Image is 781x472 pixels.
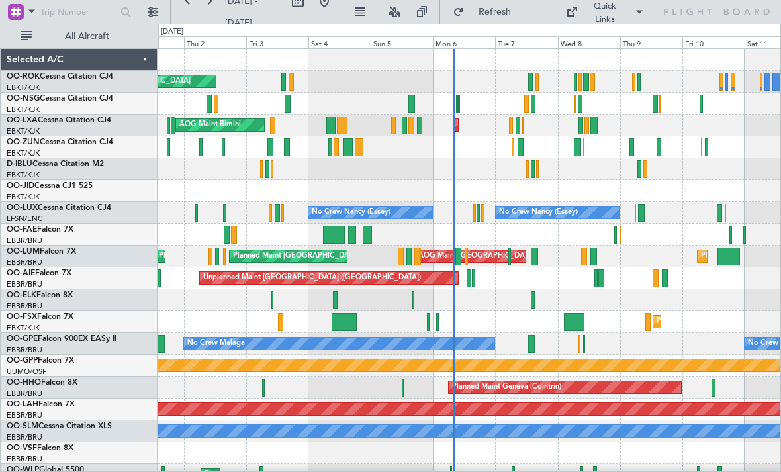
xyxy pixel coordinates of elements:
div: Wed 8 [558,36,620,48]
span: OO-GPE [7,335,38,343]
div: Fri 10 [682,36,745,48]
div: Thu 9 [620,36,682,48]
span: OO-LUX [7,204,38,212]
a: EBBR/BRU [7,410,42,420]
a: EBKT/KJK [7,323,40,333]
a: EBBR/BRU [7,389,42,399]
a: EBKT/KJK [7,192,40,202]
span: OO-SLM [7,422,38,430]
a: EBKT/KJK [7,105,40,115]
a: OO-HHOFalcon 8X [7,379,77,387]
button: Quick Links [559,1,651,23]
span: OO-LUM [7,248,40,256]
a: OO-LUMFalcon 7X [7,248,76,256]
a: OO-ELKFalcon 8X [7,291,73,299]
a: EBBR/BRU [7,236,42,246]
span: OO-FSX [7,313,37,321]
span: OO-LAH [7,401,38,408]
a: OO-GPEFalcon 900EX EASy II [7,335,116,343]
button: Refresh [447,1,526,23]
span: OO-ROK [7,73,40,81]
span: OO-AIE [7,269,35,277]
a: EBBR/BRU [7,258,42,267]
a: EBKT/KJK [7,148,40,158]
a: OO-LUXCessna Citation CJ4 [7,204,111,212]
a: OO-LXACessna Citation CJ4 [7,117,111,124]
a: EBBR/BRU [7,345,42,355]
button: All Aircraft [15,26,144,47]
span: OO-ELK [7,291,36,299]
a: OO-AIEFalcon 7X [7,269,71,277]
a: OO-FSXFalcon 7X [7,313,73,321]
a: EBBR/BRU [7,279,42,289]
span: OO-JID [7,182,34,190]
span: OO-VSF [7,444,37,452]
div: Fri 3 [246,36,308,48]
div: Planned Maint [GEOGRAPHIC_DATA] ([GEOGRAPHIC_DATA] National) [159,246,398,266]
span: D-IBLU [7,160,32,168]
span: OO-ZUN [7,138,40,146]
a: OO-VSFFalcon 8X [7,444,73,452]
span: OO-GPP [7,357,38,365]
a: EBKT/KJK [7,83,40,93]
input: Trip Number [40,2,116,22]
span: OO-HHO [7,379,41,387]
a: OO-SLMCessna Citation XLS [7,422,112,430]
div: Tue 7 [495,36,557,48]
a: EBBR/BRU [7,432,42,442]
div: Sat 4 [308,36,371,48]
a: EBKT/KJK [7,170,40,180]
span: Refresh [467,7,522,17]
a: OO-NSGCessna Citation CJ4 [7,95,113,103]
div: Planned Maint Geneva (Cointrin) [452,377,561,397]
div: No Crew Nancy (Essey) [312,203,390,222]
div: Planned Maint Kortrijk-[GEOGRAPHIC_DATA] [457,115,612,135]
a: OO-ROKCessna Citation CJ4 [7,73,113,81]
a: OO-GPPFalcon 7X [7,357,74,365]
a: OO-ZUNCessna Citation CJ4 [7,138,113,146]
a: EBBR/BRU [7,454,42,464]
a: UUMO/OSF [7,367,46,377]
a: LFSN/ENC [7,214,43,224]
a: OO-LAHFalcon 7X [7,401,75,408]
a: OO-FAEFalcon 7X [7,226,73,234]
a: EBBR/BRU [7,301,42,311]
div: Mon 6 [433,36,495,48]
div: AOG Maint Rimini [179,115,241,135]
a: D-IBLUCessna Citation M2 [7,160,104,168]
div: Thu 2 [184,36,246,48]
span: All Aircraft [34,32,140,41]
div: Unplanned Maint [GEOGRAPHIC_DATA] ([GEOGRAPHIC_DATA]) [203,268,421,288]
div: No Crew Malaga [187,334,245,354]
span: OO-FAE [7,226,37,234]
a: EBKT/KJK [7,126,40,136]
div: No Crew Nancy (Essey) [499,203,578,222]
a: OO-JIDCessna CJ1 525 [7,182,93,190]
div: AOG Maint [GEOGRAPHIC_DATA] [418,246,535,266]
div: Planned Maint [GEOGRAPHIC_DATA] ([GEOGRAPHIC_DATA] National) [233,246,473,266]
div: Sun 5 [371,36,433,48]
div: [DATE] [161,26,183,38]
span: OO-NSG [7,95,40,103]
span: OO-LXA [7,117,38,124]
